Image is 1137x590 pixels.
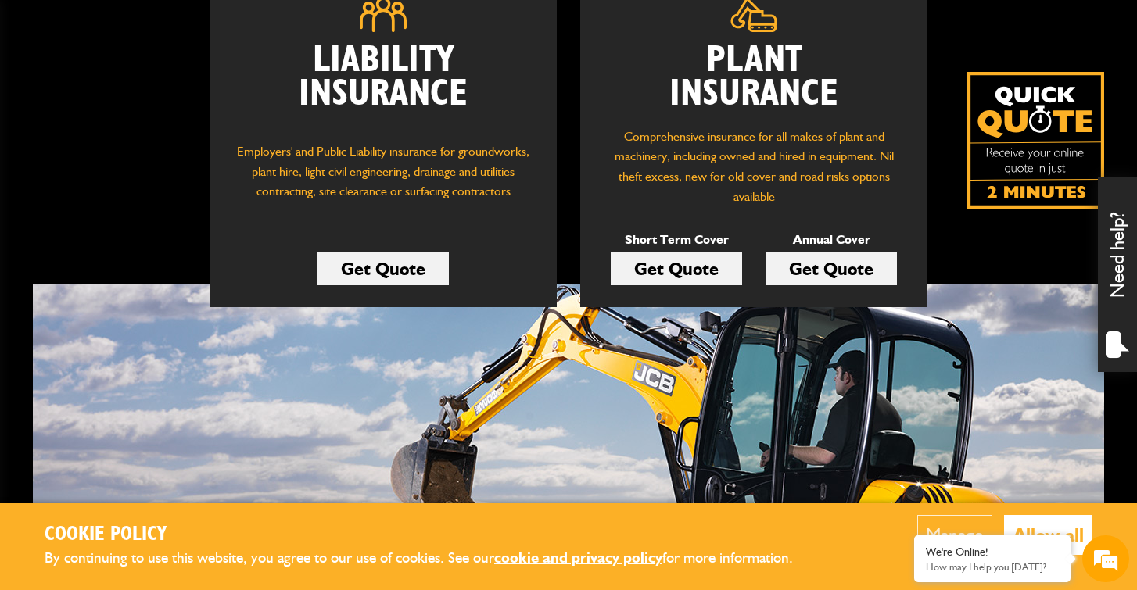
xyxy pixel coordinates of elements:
[917,515,992,555] button: Manage
[926,561,1059,573] p: How may I help you today?
[604,127,904,206] p: Comprehensive insurance for all makes of plant and machinery, including owned and hired in equipm...
[611,230,742,250] p: Short Term Cover
[1004,515,1092,555] button: Allow all
[233,44,533,127] h2: Liability Insurance
[766,230,897,250] p: Annual Cover
[926,545,1059,559] div: We're Online!
[45,523,819,547] h2: Cookie Policy
[967,72,1104,209] a: Get your insurance quote isn just 2-minutes
[494,549,662,567] a: cookie and privacy policy
[604,44,904,111] h2: Plant Insurance
[233,141,533,216] p: Employers' and Public Liability insurance for groundworks, plant hire, light civil engineering, d...
[1098,177,1137,372] div: Need help?
[611,252,742,285] a: Get Quote
[766,252,897,285] a: Get Quote
[317,252,449,285] a: Get Quote
[967,72,1104,209] img: Quick Quote
[45,546,819,570] p: By continuing to use this website, you agree to our use of cookies. See our for more information.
